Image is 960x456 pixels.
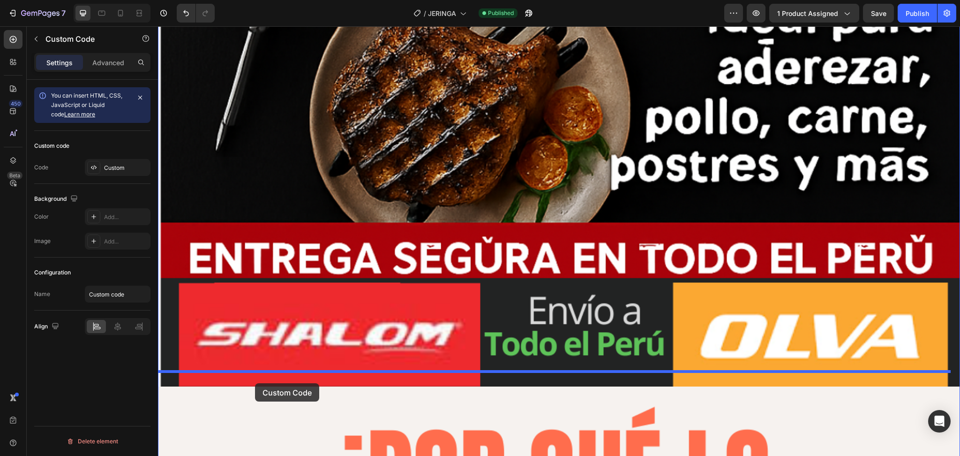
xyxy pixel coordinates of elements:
button: Publish [898,4,937,23]
span: 1 product assigned [777,8,838,18]
div: Image [34,237,51,245]
button: Save [863,4,894,23]
span: JERINGA [428,8,456,18]
iframe: Design area [158,26,960,456]
div: Publish [906,8,929,18]
div: Delete element [67,436,118,447]
div: Align [34,320,61,333]
div: Add... [104,237,148,246]
div: Name [34,290,50,298]
p: 7 [61,8,66,19]
div: Color [34,213,49,221]
p: Custom Code [45,33,125,45]
p: Advanced [92,58,124,68]
div: Beta [7,172,22,179]
div: Code [34,163,48,172]
span: / [424,8,426,18]
a: Learn more [64,111,95,118]
div: Configuration [34,268,71,277]
button: 7 [4,4,70,23]
div: Custom [104,164,148,172]
span: Published [488,9,514,17]
p: Settings [46,58,73,68]
button: Delete element [34,434,150,449]
div: Open Intercom Messenger [928,410,951,433]
button: 1 product assigned [769,4,859,23]
div: Custom code [34,142,69,150]
div: 450 [9,100,22,107]
div: Undo/Redo [177,4,215,23]
span: Save [871,9,886,17]
div: Background [34,193,80,205]
div: Add... [104,213,148,221]
span: You can insert HTML, CSS, JavaScript or Liquid code [51,92,122,118]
